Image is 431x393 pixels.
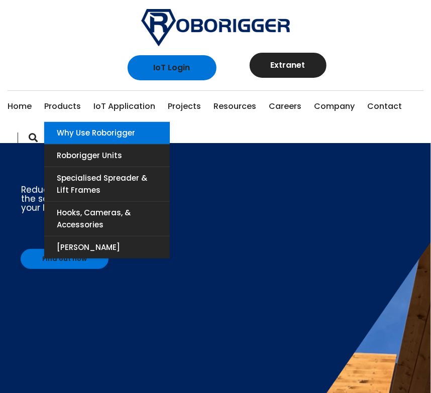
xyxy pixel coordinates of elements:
[21,249,109,269] a: Find out how
[168,91,201,122] a: Projects
[250,53,327,78] a: Extranet
[141,9,290,46] img: Roborigger
[93,91,155,122] a: IoT Application
[44,202,170,236] a: Hooks, Cameras, & Accessories
[44,122,170,144] a: Why use Roborigger
[44,145,170,167] a: Roborigger Units
[44,236,170,258] a: [PERSON_NAME]
[8,91,32,122] a: Home
[44,91,81,122] a: Products
[44,167,170,201] a: Specialised Spreader & Lift Frames
[269,91,301,122] a: Careers
[128,55,217,80] a: IoT Login
[367,91,402,122] a: Contact
[21,185,144,212] div: Reduce cost and improve the safety and efficiency of your lifting operations
[213,91,256,122] a: Resources
[314,91,355,122] a: Company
